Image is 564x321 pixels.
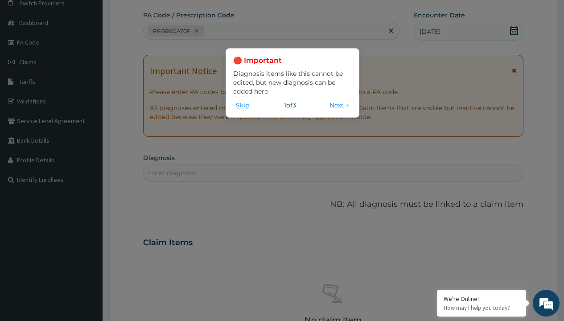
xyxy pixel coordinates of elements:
img: d_794563401_company_1708531726252_794563401 [16,45,36,67]
p: How may I help you today? [444,304,519,312]
span: We're online! [52,101,123,191]
button: Skip [233,100,252,110]
h3: 🔴 Important [233,56,352,66]
div: Chat with us now [46,50,150,62]
div: We're Online! [444,295,519,303]
textarea: Type your message and hit 'Enter' [4,221,170,252]
button: Next → [327,100,352,110]
p: Diagnosis items like this cannot be edited, but new diagnosis can be added here [233,69,352,96]
span: 1 of 3 [284,101,296,110]
div: Minimize live chat window [146,4,168,26]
